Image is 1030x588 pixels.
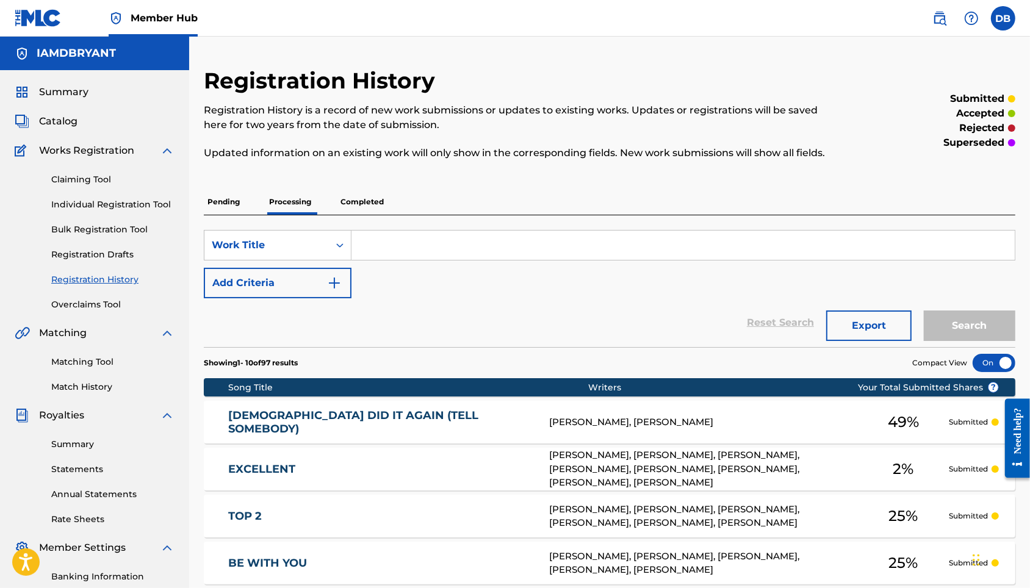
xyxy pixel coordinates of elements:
[950,91,1004,106] p: submitted
[51,173,175,186] a: Claiming Tool
[912,357,967,368] span: Compact View
[160,408,175,423] img: expand
[51,223,175,236] a: Bulk Registration Tool
[932,11,947,26] img: search
[949,464,988,475] p: Submitted
[15,326,30,340] img: Matching
[51,298,175,311] a: Overclaims Tool
[949,558,988,568] p: Submitted
[51,463,175,476] a: Statements
[39,408,84,423] span: Royalties
[943,135,1004,150] p: superseded
[160,540,175,555] img: expand
[51,356,175,368] a: Matching Tool
[204,103,829,132] p: Registration History is a record of new work submissions or updates to existing works. Updates or...
[204,230,1015,347] form: Search Form
[15,114,29,129] img: Catalog
[39,143,134,158] span: Works Registration
[949,511,988,522] p: Submitted
[51,438,175,451] a: Summary
[39,114,77,129] span: Catalog
[212,238,322,253] div: Work Title
[549,503,857,530] div: [PERSON_NAME], [PERSON_NAME], [PERSON_NAME], [PERSON_NAME], [PERSON_NAME], [PERSON_NAME]
[51,570,175,583] a: Banking Information
[37,46,116,60] h5: IAMDBRYANT
[327,276,342,290] img: 9d2ae6d4665cec9f34b9.svg
[549,415,857,429] div: [PERSON_NAME], [PERSON_NAME]
[51,248,175,261] a: Registration Drafts
[160,326,175,340] img: expand
[204,146,829,160] p: Updated information on an existing work will only show in the corresponding fields. New work subm...
[228,556,533,570] a: BE WITH YOU
[15,540,29,555] img: Member Settings
[549,448,857,490] div: [PERSON_NAME], [PERSON_NAME], [PERSON_NAME], [PERSON_NAME], [PERSON_NAME], [PERSON_NAME], [PERSON...
[160,143,175,158] img: expand
[51,273,175,286] a: Registration History
[15,143,31,158] img: Works Registration
[15,85,88,99] a: SummarySummary
[39,326,87,340] span: Matching
[337,189,387,215] p: Completed
[15,9,62,27] img: MLC Logo
[15,114,77,129] a: CatalogCatalog
[549,550,857,577] div: [PERSON_NAME], [PERSON_NAME], [PERSON_NAME], [PERSON_NAME], [PERSON_NAME]
[265,189,315,215] p: Processing
[51,513,175,526] a: Rate Sheets
[888,552,918,574] span: 25 %
[51,381,175,393] a: Match History
[204,67,441,95] h2: Registration History
[927,6,952,30] a: Public Search
[109,11,123,26] img: Top Rightsholder
[888,505,918,527] span: 25 %
[228,509,533,523] a: TOP 2
[204,357,298,368] p: Showing 1 - 10 of 97 results
[39,85,88,99] span: Summary
[588,381,896,394] div: Writers
[204,189,243,215] p: Pending
[991,6,1015,30] div: User Menu
[15,85,29,99] img: Summary
[893,458,913,480] span: 2 %
[228,409,533,436] a: [DEMOGRAPHIC_DATA] DID IT AGAIN (TELL SOMEBODY)
[51,198,175,211] a: Individual Registration Tool
[39,540,126,555] span: Member Settings
[959,121,1004,135] p: rejected
[858,381,999,394] span: Your Total Submitted Shares
[131,11,198,25] span: Member Hub
[956,106,1004,121] p: accepted
[15,46,29,61] img: Accounts
[989,382,998,392] span: ?
[228,381,588,394] div: Song Title
[959,6,984,30] div: Help
[964,11,979,26] img: help
[51,488,175,501] a: Annual Statements
[228,462,533,476] a: EXCELLENT
[826,310,912,341] button: Export
[969,529,1030,588] iframe: Chat Widget
[204,268,351,298] button: Add Criteria
[15,408,29,423] img: Royalties
[949,417,988,428] p: Submitted
[996,385,1030,491] iframe: Resource Center
[973,542,980,578] div: Drag
[888,411,919,433] span: 49 %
